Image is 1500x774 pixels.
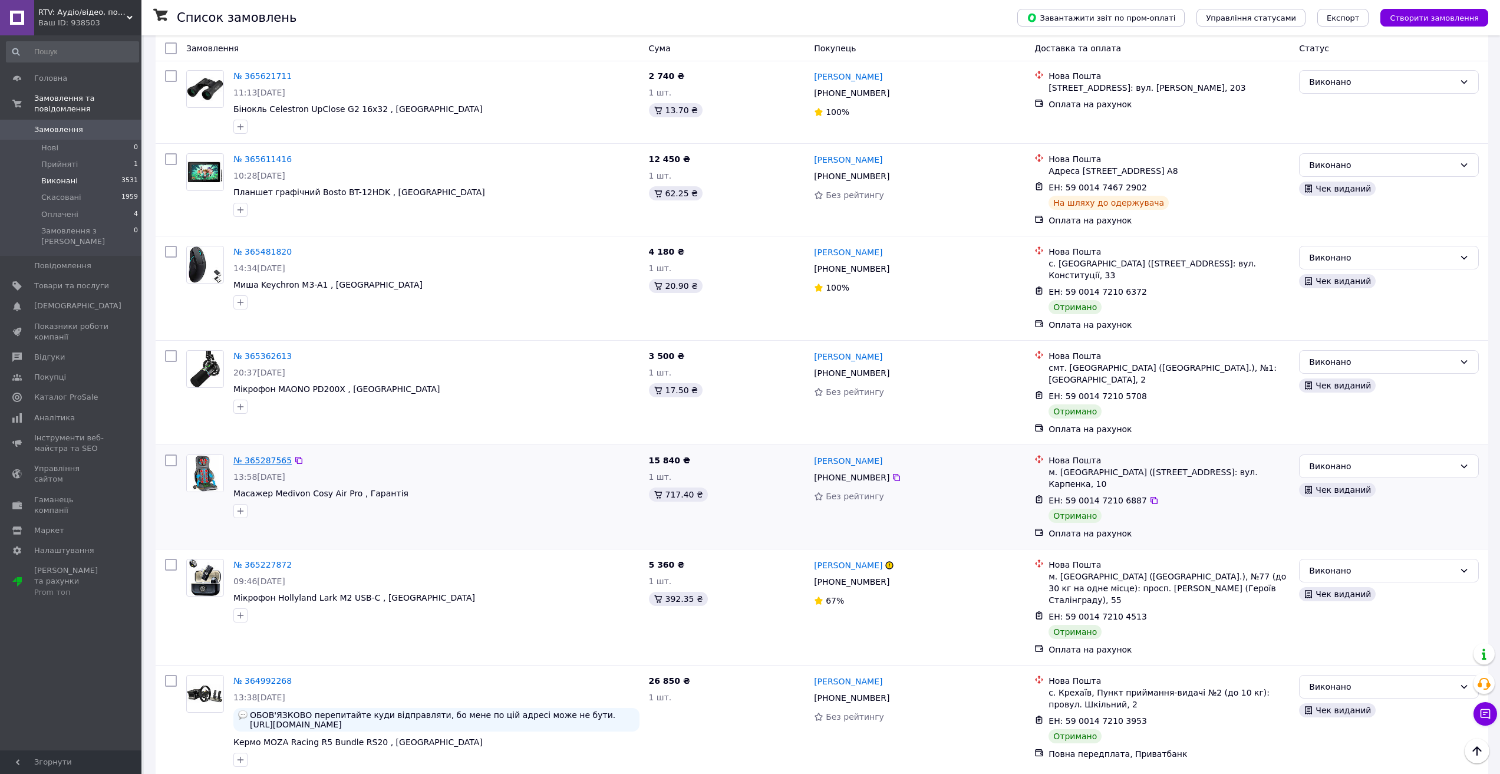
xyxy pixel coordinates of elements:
div: Чек виданий [1299,274,1376,288]
img: Фото товару [187,161,223,183]
div: Виконано [1309,564,1455,577]
span: Інструменти веб-майстра та SEO [34,433,109,454]
div: Оплата на рахунок [1049,215,1290,226]
span: Мікрофон MAONO PD200X , [GEOGRAPHIC_DATA] [233,384,440,394]
a: № 364992268 [233,676,292,686]
div: Адреса [STREET_ADDRESS] А8 [1049,165,1290,177]
a: Фото товару [186,246,224,284]
div: Оплата на рахунок [1049,98,1290,110]
img: Фото товару [189,559,221,596]
div: Нова Пошта [1049,153,1290,165]
span: Cума [649,44,671,53]
div: с. Крехаїв, Пункт приймання-видачі №2 (до 10 кг): провул. Шкільний, 2 [1049,687,1290,710]
a: Масажер Medivon Cosy Air Pro , Гарантія [233,489,408,498]
span: 1 шт. [649,472,672,482]
span: 0 [134,143,138,153]
span: Показники роботи компанії [34,321,109,342]
div: Виконано [1309,355,1455,368]
img: Фото товару [187,74,223,104]
span: Налаштування [34,545,94,556]
span: ЕН: 59 0014 7210 5708 [1049,391,1147,401]
span: 100% [826,107,849,117]
a: № 365287565 [233,456,292,465]
img: Фото товару [189,246,222,283]
button: Експорт [1317,9,1369,27]
span: 10:28[DATE] [233,171,285,180]
span: Статус [1299,44,1329,53]
a: № 365362613 [233,351,292,361]
span: 0 [134,226,138,247]
span: 1 шт. [649,577,672,586]
a: Мікрофон Hollyland Lark M2 USB-C , [GEOGRAPHIC_DATA] [233,593,475,602]
div: Prom топ [34,587,109,598]
a: № 365621711 [233,71,292,81]
button: Чат з покупцем [1473,702,1497,726]
a: № 365611416 [233,154,292,164]
span: 1959 [121,192,138,203]
div: [PHONE_NUMBER] [812,574,892,590]
img: Фото товару [187,684,223,704]
div: Оплата на рахунок [1049,423,1290,435]
span: Доставка та оплата [1034,44,1121,53]
div: Оплата на рахунок [1049,528,1290,539]
span: 100% [826,283,849,292]
div: м. [GEOGRAPHIC_DATA] ([STREET_ADDRESS]: вул. Карпенка, 10 [1049,466,1290,490]
span: Замовлення [34,124,83,135]
a: Кермо MOZA Racing R5 Bundle RS20 , [GEOGRAPHIC_DATA] [233,737,483,747]
div: [STREET_ADDRESS]: вул. [PERSON_NAME], 203 [1049,82,1290,94]
span: Замовлення та повідомлення [34,93,141,114]
span: RTV: Аудіо/відео, побутова та комп'ютерна техніка з Європи [38,7,127,18]
span: Скасовані [41,192,81,203]
span: 20:37[DATE] [233,368,285,377]
div: смт. [GEOGRAPHIC_DATA] ([GEOGRAPHIC_DATA].), №1: [GEOGRAPHIC_DATA], 2 [1049,362,1290,386]
span: 67% [826,596,844,605]
span: Виконані [41,176,78,186]
a: [PERSON_NAME] [814,71,882,83]
span: 1 шт. [649,88,672,97]
div: 392.35 ₴ [649,592,708,606]
div: Отримано [1049,509,1102,523]
div: 20.90 ₴ [649,279,703,293]
span: 13:38[DATE] [233,693,285,702]
div: Ваш ID: 938503 [38,18,141,28]
div: с. [GEOGRAPHIC_DATA] ([STREET_ADDRESS]: вул. Конституції, 33 [1049,258,1290,281]
span: Без рейтингу [826,387,884,397]
div: Чек виданий [1299,703,1376,717]
span: 1 шт. [649,368,672,377]
span: [PERSON_NAME] та рахунки [34,565,109,598]
a: [PERSON_NAME] [814,246,882,258]
span: Відгуки [34,352,65,363]
span: 4 [134,209,138,220]
a: [PERSON_NAME] [814,154,882,166]
span: 11:13[DATE] [233,88,285,97]
button: Наверх [1465,739,1489,763]
div: [PHONE_NUMBER] [812,690,892,706]
div: Виконано [1309,159,1455,172]
span: Управління статусами [1206,14,1296,22]
span: 1 шт. [649,693,672,702]
span: 13:58[DATE] [233,472,285,482]
img: Фото товару [190,351,219,387]
span: Аналітика [34,413,75,423]
span: Прийняті [41,159,78,170]
a: Бінокль Celestron UpClose G2 16x32 , [GEOGRAPHIC_DATA] [233,104,483,114]
div: [PHONE_NUMBER] [812,469,892,486]
span: Оплачені [41,209,78,220]
div: 17.50 ₴ [649,383,703,397]
span: ЕН: 59 0014 7467 2902 [1049,183,1147,192]
span: 3 500 ₴ [649,351,685,361]
div: Нова Пошта [1049,559,1290,571]
div: [PHONE_NUMBER] [812,261,892,277]
span: Без рейтингу [826,190,884,200]
span: 15 840 ₴ [649,456,691,465]
span: Покупець [814,44,856,53]
div: Повна передплата, Приватбанк [1049,748,1290,760]
span: Повідомлення [34,261,91,271]
a: [PERSON_NAME] [814,676,882,687]
span: Покупці [34,372,66,383]
a: Створити замовлення [1369,12,1488,22]
span: 4 180 ₴ [649,247,685,256]
span: 12 450 ₴ [649,154,691,164]
span: Нові [41,143,58,153]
